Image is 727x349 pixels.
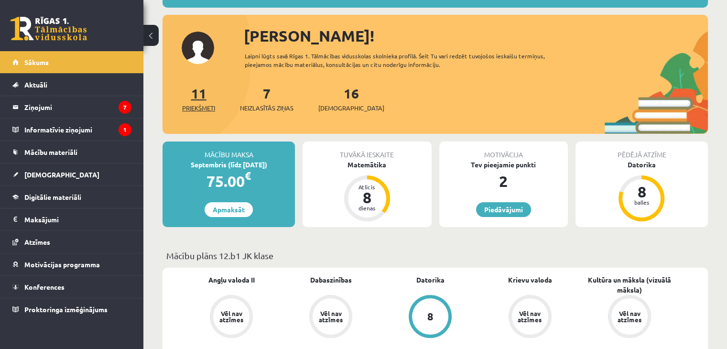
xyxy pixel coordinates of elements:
[439,170,568,193] div: 2
[353,190,381,205] div: 8
[163,160,295,170] div: Septembris (līdz [DATE])
[12,298,131,320] a: Proktoringa izmēģinājums
[517,310,543,323] div: Vēl nav atzīmes
[205,202,253,217] a: Apmaksāt
[208,275,255,285] a: Angļu valoda II
[240,103,293,113] span: Neizlasītās ziņas
[182,85,215,113] a: 11Priekšmeti
[240,85,293,113] a: 7Neizlasītās ziņas
[317,310,344,323] div: Vēl nav atzīmes
[12,186,131,208] a: Digitālie materiāli
[353,205,381,211] div: dienas
[12,208,131,230] a: Maksājumi
[303,160,431,223] a: Matemātika Atlicis 8 dienas
[12,96,131,118] a: Ziņojumi7
[380,295,480,340] a: 8
[24,193,81,201] span: Digitālie materiāli
[480,295,580,340] a: Vēl nav atzīmes
[303,160,431,170] div: Matemātika
[580,275,679,295] a: Kultūra un māksla (vizuālā māksla)
[245,169,251,183] span: €
[353,184,381,190] div: Atlicis
[11,17,87,41] a: Rīgas 1. Tālmācības vidusskola
[244,24,708,47] div: [PERSON_NAME]!
[318,85,384,113] a: 16[DEMOGRAPHIC_DATA]
[427,311,434,322] div: 8
[575,160,708,170] div: Datorika
[627,199,656,205] div: balles
[12,164,131,185] a: [DEMOGRAPHIC_DATA]
[24,58,49,66] span: Sākums
[281,295,380,340] a: Vēl nav atzīmes
[119,101,131,114] i: 7
[24,80,47,89] span: Aktuāli
[575,142,708,160] div: Pēdējā atzīme
[318,103,384,113] span: [DEMOGRAPHIC_DATA]
[163,170,295,193] div: 75.00
[24,148,77,156] span: Mācību materiāli
[182,295,281,340] a: Vēl nav atzīmes
[24,170,99,179] span: [DEMOGRAPHIC_DATA]
[575,160,708,223] a: Datorika 8 balles
[12,141,131,163] a: Mācību materiāli
[439,160,568,170] div: Tev pieejamie punkti
[24,119,131,141] legend: Informatīvie ziņojumi
[476,202,531,217] a: Piedāvājumi
[12,119,131,141] a: Informatīvie ziņojumi1
[508,275,552,285] a: Krievu valoda
[12,231,131,253] a: Atzīmes
[12,74,131,96] a: Aktuāli
[12,51,131,73] a: Sākums
[24,238,50,246] span: Atzīmes
[416,275,445,285] a: Datorika
[24,283,65,291] span: Konferences
[12,253,131,275] a: Motivācijas programma
[12,276,131,298] a: Konferences
[439,142,568,160] div: Motivācija
[303,142,431,160] div: Tuvākā ieskaite
[627,184,656,199] div: 8
[24,208,131,230] legend: Maksājumi
[616,310,643,323] div: Vēl nav atzīmes
[163,142,295,160] div: Mācību maksa
[310,275,352,285] a: Dabaszinības
[218,310,245,323] div: Vēl nav atzīmes
[580,295,679,340] a: Vēl nav atzīmes
[24,96,131,118] legend: Ziņojumi
[182,103,215,113] span: Priekšmeti
[24,260,100,269] span: Motivācijas programma
[166,249,704,262] p: Mācību plāns 12.b1 JK klase
[119,123,131,136] i: 1
[245,52,572,69] div: Laipni lūgts savā Rīgas 1. Tālmācības vidusskolas skolnieka profilā. Šeit Tu vari redzēt tuvojošo...
[24,305,108,314] span: Proktoringa izmēģinājums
